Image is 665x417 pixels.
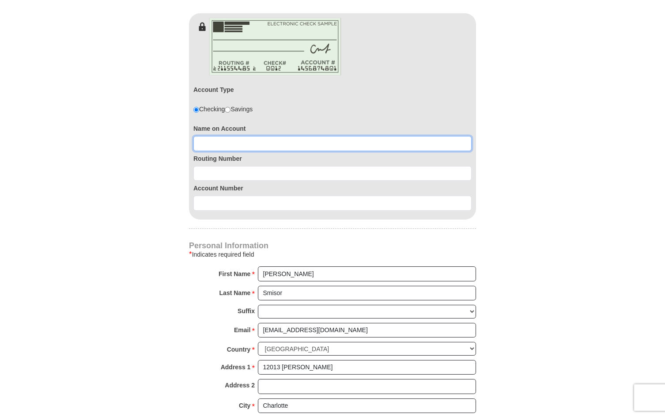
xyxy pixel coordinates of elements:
[209,18,341,76] img: check-en.png
[238,305,255,317] strong: Suffix
[234,324,250,336] strong: Email
[219,287,251,299] strong: Last Name
[239,399,250,412] strong: City
[193,154,472,163] label: Routing Number
[221,361,251,373] strong: Address 1
[219,268,250,280] strong: First Name
[193,105,253,114] div: Checking Savings
[193,184,472,193] label: Account Number
[189,242,476,249] h4: Personal Information
[189,249,476,260] div: Indicates required field
[227,343,251,356] strong: Country
[193,124,472,133] label: Name on Account
[193,85,234,94] label: Account Type
[225,379,255,391] strong: Address 2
